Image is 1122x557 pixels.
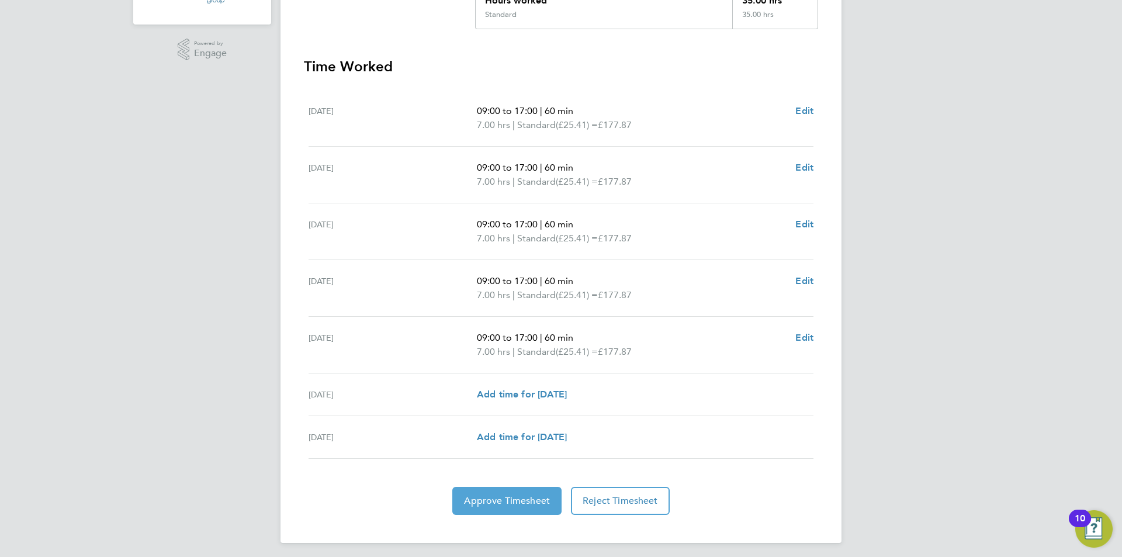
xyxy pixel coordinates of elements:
span: 09:00 to 17:00 [477,162,538,173]
span: Edit [795,162,813,173]
span: Edit [795,105,813,116]
h3: Time Worked [304,57,818,76]
span: 7.00 hrs [477,289,510,300]
a: Edit [795,104,813,118]
div: [DATE] [309,430,477,444]
span: (£25.41) = [556,346,598,357]
button: Open Resource Center, 10 new notifications [1075,510,1113,548]
span: £177.87 [598,289,632,300]
span: 09:00 to 17:00 [477,105,538,116]
button: Reject Timesheet [571,487,670,515]
span: | [512,176,515,187]
span: Add time for [DATE] [477,389,567,400]
span: Powered by [194,39,227,49]
span: Standard [517,118,556,132]
span: 60 min [545,105,573,116]
span: £177.87 [598,346,632,357]
a: Add time for [DATE] [477,430,567,444]
div: [DATE] [309,388,477,402]
div: 10 [1075,518,1085,534]
div: [DATE] [309,104,477,132]
span: 09:00 to 17:00 [477,275,538,286]
a: Add time for [DATE] [477,388,567,402]
span: | [512,233,515,244]
div: [DATE] [309,331,477,359]
span: £177.87 [598,119,632,130]
span: | [540,105,542,116]
span: 09:00 to 17:00 [477,332,538,343]
a: Edit [795,161,813,175]
button: Approve Timesheet [452,487,562,515]
span: 60 min [545,162,573,173]
span: 7.00 hrs [477,233,510,244]
span: £177.87 [598,176,632,187]
a: Powered byEngage [178,39,227,61]
a: Edit [795,274,813,288]
span: Standard [517,231,556,245]
span: Add time for [DATE] [477,431,567,442]
span: Standard [517,345,556,359]
span: Standard [517,288,556,302]
span: Approve Timesheet [464,495,550,507]
span: £177.87 [598,233,632,244]
span: (£25.41) = [556,176,598,187]
span: 7.00 hrs [477,119,510,130]
span: | [540,219,542,230]
a: Edit [795,331,813,345]
span: | [540,275,542,286]
span: Engage [194,49,227,58]
span: | [540,162,542,173]
span: | [512,289,515,300]
div: [DATE] [309,161,477,189]
span: Reject Timesheet [583,495,658,507]
span: 60 min [545,219,573,230]
span: 60 min [545,332,573,343]
span: (£25.41) = [556,289,598,300]
span: 7.00 hrs [477,346,510,357]
span: Standard [517,175,556,189]
span: (£25.41) = [556,233,598,244]
div: Standard [485,10,517,19]
div: [DATE] [309,274,477,302]
span: 60 min [545,275,573,286]
span: | [512,346,515,357]
span: Edit [795,332,813,343]
span: Edit [795,219,813,230]
div: [DATE] [309,217,477,245]
span: | [512,119,515,130]
div: 35.00 hrs [732,10,818,29]
span: | [540,332,542,343]
span: Edit [795,275,813,286]
a: Edit [795,217,813,231]
span: 09:00 to 17:00 [477,219,538,230]
span: (£25.41) = [556,119,598,130]
span: 7.00 hrs [477,176,510,187]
